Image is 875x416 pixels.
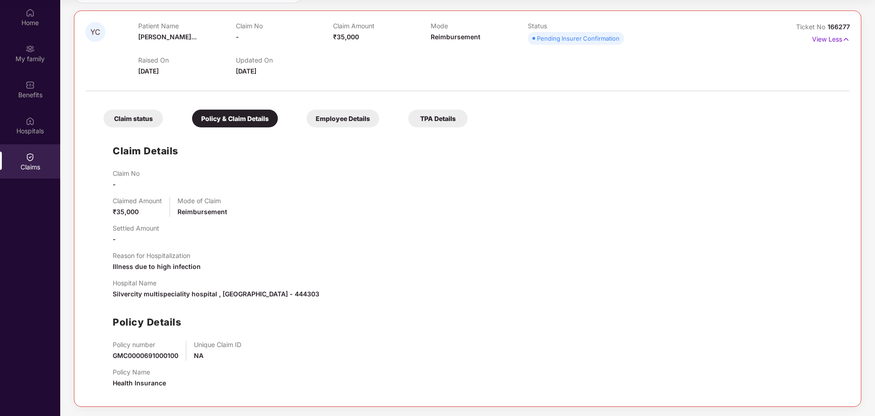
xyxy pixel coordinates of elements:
p: Claim Amount [333,22,430,30]
span: Ticket No [796,23,828,31]
img: svg+xml;base64,PHN2ZyB3aWR0aD0iMjAiIGhlaWdodD0iMjAiIHZpZXdCb3g9IjAgMCAyMCAyMCIgZmlsbD0ibm9uZSIgeG... [26,44,35,53]
span: ₹35,000 [113,208,139,216]
p: Hospital Name [113,279,319,287]
span: 166277 [828,23,850,31]
img: svg+xml;base64,PHN2ZyBpZD0iSG9zcGl0YWxzIiB4bWxucz0iaHR0cDovL3d3dy53My5vcmcvMjAwMC9zdmciIHdpZHRoPS... [26,116,35,126]
p: Settled Amount [113,224,159,232]
span: [PERSON_NAME]... [138,33,197,41]
span: YC [90,28,100,36]
p: Policy number [113,341,178,348]
p: Mode of Claim [177,197,227,205]
span: - [113,180,116,188]
span: [DATE] [236,67,256,75]
p: Updated On [236,56,333,64]
p: View Less [812,32,850,44]
p: Claim No [113,169,140,177]
span: NA [194,352,203,359]
p: Status [528,22,625,30]
p: Claim No [236,22,333,30]
img: svg+xml;base64,PHN2ZyBpZD0iQmVuZWZpdHMiIHhtbG5zPSJodHRwOi8vd3d3LnczLm9yZy8yMDAwL3N2ZyIgd2lkdGg9Ij... [26,80,35,90]
span: Illness due to high infection [113,263,201,270]
span: GMC0000691000100 [113,352,178,359]
h1: Policy Details [113,315,181,330]
span: [DATE] [138,67,159,75]
div: Claim status [104,110,163,127]
div: TPA Details [408,110,468,127]
span: - [113,235,116,243]
span: Health Insurance [113,379,166,387]
div: Pending Insurer Confirmation [537,34,620,43]
div: Employee Details [307,110,379,127]
img: svg+xml;base64,PHN2ZyB4bWxucz0iaHR0cDovL3d3dy53My5vcmcvMjAwMC9zdmciIHdpZHRoPSIxNyIgaGVpZ2h0PSIxNy... [842,34,850,44]
img: svg+xml;base64,PHN2ZyBpZD0iQ2xhaW0iIHhtbG5zPSJodHRwOi8vd3d3LnczLm9yZy8yMDAwL3N2ZyIgd2lkdGg9IjIwIi... [26,153,35,162]
span: Reimbursement [431,33,480,41]
span: Silvercity multispeciality hospital , [GEOGRAPHIC_DATA] - 444303 [113,290,319,298]
span: ₹35,000 [333,33,359,41]
span: - [236,33,239,41]
h1: Claim Details [113,143,178,158]
div: Policy & Claim Details [192,110,278,127]
p: Reason for Hospitalization [113,252,201,259]
p: Raised On [138,56,235,64]
p: Policy Name [113,368,166,376]
span: Reimbursement [177,208,227,216]
p: Unique Claim ID [194,341,241,348]
p: Mode [431,22,528,30]
p: Patient Name [138,22,235,30]
p: Claimed Amount [113,197,162,205]
img: svg+xml;base64,PHN2ZyBpZD0iSG9tZSIgeG1sbnM9Imh0dHA6Ly93d3cudzMub3JnLzIwMDAvc3ZnIiB3aWR0aD0iMjAiIG... [26,8,35,17]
